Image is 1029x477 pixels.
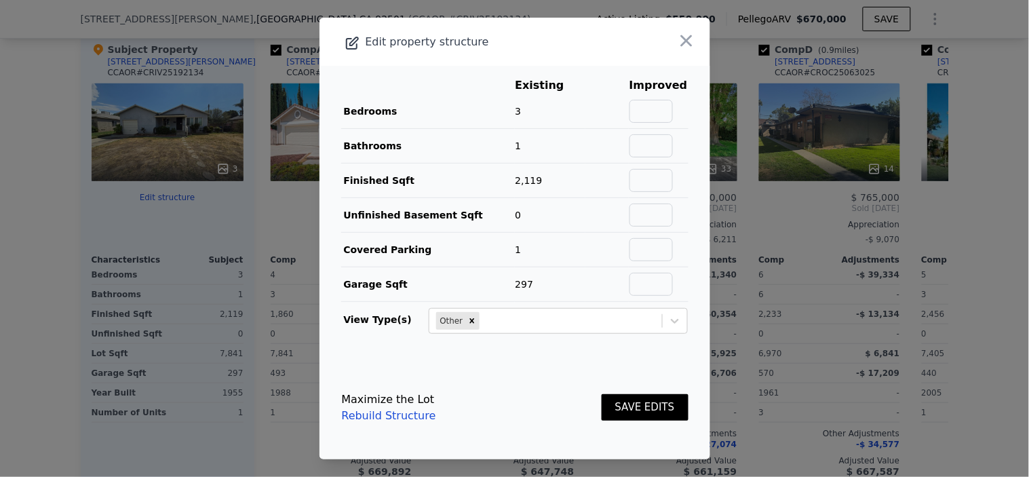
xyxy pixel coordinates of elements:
span: 1 [516,244,522,255]
button: SAVE EDITS [602,394,688,421]
th: Existing [515,77,585,94]
td: Bathrooms [341,129,515,164]
span: 3 [516,106,522,117]
td: Garage Sqft [341,267,515,302]
td: Bedrooms [341,94,515,129]
div: Remove Other [465,312,480,330]
td: Covered Parking [341,233,515,267]
div: Edit property structure [319,33,632,52]
a: Rebuild Structure [342,408,436,424]
div: Other [436,312,465,330]
div: Maximize the Lot [342,392,436,408]
span: 0 [516,210,522,221]
td: Unfinished Basement Sqft [341,198,515,233]
span: 297 [516,279,534,290]
th: Improved [629,77,688,94]
td: Finished Sqft [341,164,515,198]
span: 1 [516,140,522,151]
td: View Type(s) [341,302,428,335]
span: 2,119 [516,175,543,186]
